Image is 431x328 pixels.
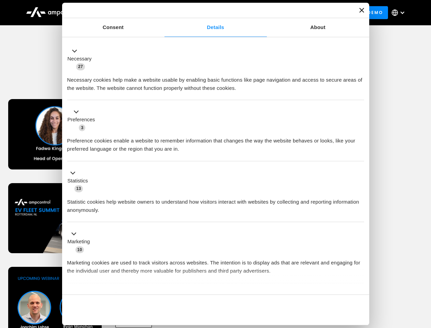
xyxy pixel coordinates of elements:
span: 27 [76,63,85,70]
label: Preferences [68,116,95,124]
button: Close banner [359,8,364,13]
label: Necessary [68,55,92,63]
a: Consent [62,18,164,37]
button: Statistics (13) [67,169,92,193]
span: 10 [75,246,84,253]
button: Necessary (27) [67,47,96,71]
span: 2 [113,292,119,299]
button: Marketing (10) [67,230,94,254]
div: Statistic cookies help website owners to understand how visitors interact with websites by collec... [67,193,364,214]
label: Marketing [68,238,90,246]
button: Unclassified (2) [67,291,123,299]
h1: Upcoming Webinars [8,69,423,85]
div: Necessary cookies help make a website usable by enabling basic functions like page navigation and... [67,71,364,92]
span: 13 [74,185,83,192]
span: 3 [79,124,85,131]
label: Statistics [68,177,88,185]
a: About [267,18,369,37]
div: Preference cookies enable a website to remember information that changes the way the website beha... [67,132,364,153]
div: Marketing cookies are used to track visitors across websites. The intention is to display ads tha... [67,254,364,275]
button: Preferences (3) [67,108,99,132]
button: Okay [266,300,364,320]
a: Details [164,18,267,37]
